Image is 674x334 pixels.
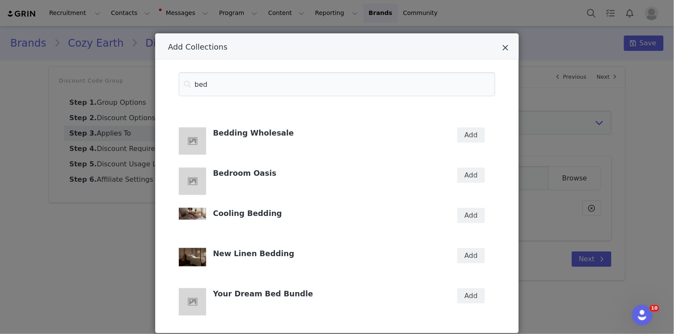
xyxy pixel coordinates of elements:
[155,33,519,333] div: Add Collections
[179,168,206,195] img: Bedroom Oasis
[179,288,206,316] img: Your Dream Bed Bundle
[213,168,432,178] h4: Bedroom Oasis
[213,127,432,138] h4: Bedding Wholesale
[213,288,432,299] h4: Your Dream Bed Bundle
[457,168,485,183] button: Add
[502,44,508,54] button: Close
[179,127,206,155] img: Bedding Wholesale
[457,248,485,263] button: Add
[179,248,206,266] img: New Linen Bedding
[632,305,653,325] iframe: Intercom live chat
[179,72,495,96] input: Search for collections by title
[457,288,485,304] button: Add
[213,248,432,258] h4: New Linen Bedding
[213,208,432,218] h4: Cooling Bedding
[179,208,206,220] img: Cooling Bedding
[457,208,485,223] button: Add
[168,42,228,51] span: Add Collections
[457,127,485,143] button: Add
[650,305,659,312] span: 10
